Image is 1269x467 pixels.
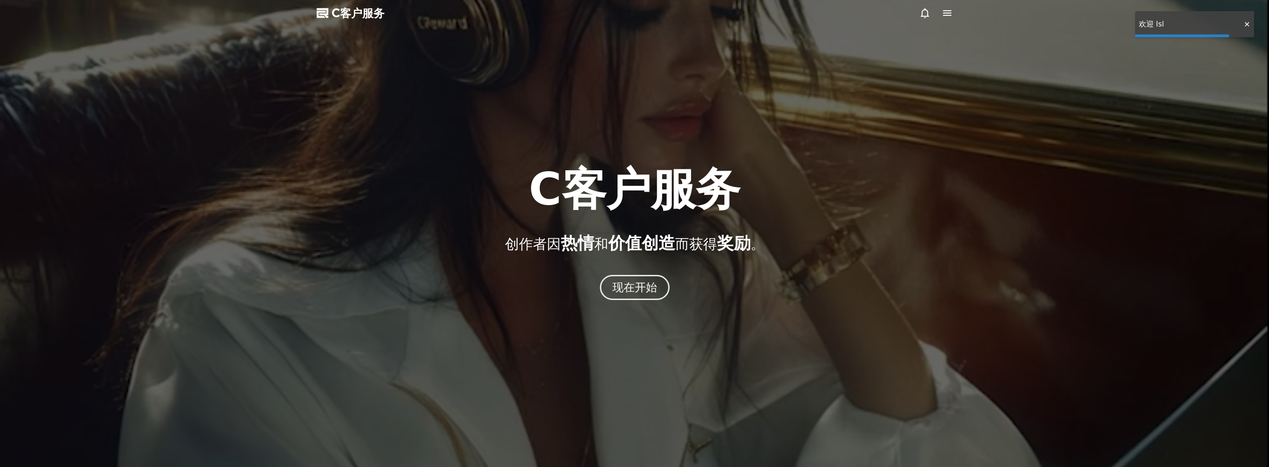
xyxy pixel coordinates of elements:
[600,275,670,300] button: 现在开始
[529,167,740,212] h1: C客户服务
[332,6,385,20] span: C客户服务
[317,6,385,20] a: C客户服务
[608,233,675,253] span: 价值创造
[600,284,670,293] a: 现在开始
[612,281,657,294] font: 现在开始
[505,236,764,252] font: 创作者因 和 而获得 。
[717,233,751,253] span: 奖励
[561,233,594,253] span: 热情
